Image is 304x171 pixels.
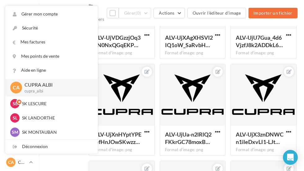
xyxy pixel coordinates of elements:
span: SL [13,115,17,121]
button: Gérer(0) [119,8,151,18]
button: Actions [154,8,185,18]
span: ALV-UjU7Gua_4d6VjzfJ8k2ADDkL6jCTz1noWxpGafDbfZ3YbtDV7f3J [236,34,283,48]
a: Mes factures [5,35,98,49]
p: SK LANDORTHE [22,115,90,121]
span: Actions [159,10,174,16]
a: Mes points de vente [5,49,98,63]
div: Format d'image: png [94,147,150,153]
span: SL [13,101,17,107]
p: CUPRA ALBI [18,159,27,165]
p: SK LESCURE [22,101,90,107]
div: Format d'image: png [165,50,221,56]
div: Format d'image: png [236,50,291,56]
span: CA [13,84,20,91]
span: SM [12,129,18,135]
div: Déconnexion [5,140,98,154]
a: Gérer mon compte [5,7,98,21]
div: Format d'image: png [94,50,150,56]
a: Sécurité [5,21,98,35]
button: Importer un fichier [248,8,297,18]
div: Open Intercom Messenger [283,150,298,165]
span: Importer un fichier [253,10,293,16]
span: ALV-UjXnHYptYPEjefHnJOwSKwzzQoq1PQYD-DlVz4WqwLCvB6wm9Dw9 [94,131,141,145]
a: CA CUPRA ALBI [5,156,34,168]
a: Aide en ligne [5,63,98,77]
span: CA [8,159,14,165]
div: Format d'image: png [236,147,291,153]
button: Ouvrir l'éditeur d'image [187,8,246,18]
div: Format d'image: png [165,147,221,153]
span: ALV-UjXAgXHSVl2IQ1oW_SaRvbHNNkd-hxGmtj4vj3sWfX4jOFjqsOeo [165,34,213,48]
p: SK MONTAUBAN [22,129,90,135]
p: cupra_albi [25,88,88,94]
span: ALV-UjVDGzzjOq3bN0NxQGqEKPC9qJS0uUjPMApplfbL4k30vVeCOeqV [94,34,141,48]
span: (0) [136,11,141,16]
span: ALV-UjX3znDNWCn1ileDxvLI1-LJtkoKzKoFHgFdtciPBSZ2RdiowgQj [236,131,284,145]
span: ALV-UjUa-n2lRlQ2FKkrGC78moxBTA9ymXrk1PVHaIzQiFGfiAAdv_J0 [165,131,212,145]
p: CUPRA ALBI [25,81,88,88]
